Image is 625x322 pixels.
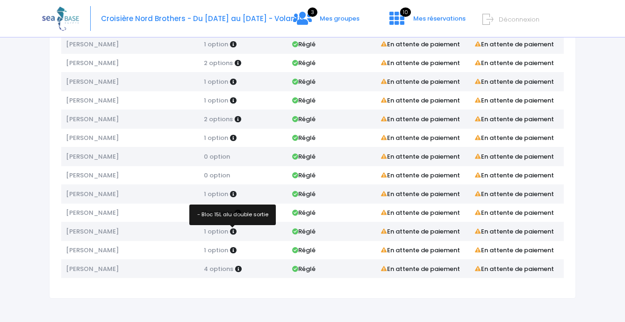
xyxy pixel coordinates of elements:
strong: En attente de paiement [474,96,554,105]
strong: Réglé [292,227,316,236]
strong: En attente de paiement [381,133,460,142]
a: 3 Mes groupes [286,17,367,26]
strong: En attente de paiement [474,59,554,67]
span: [PERSON_NAME] [66,59,119,67]
strong: Réglé [292,115,316,124]
strong: En attente de paiement [381,77,460,86]
strong: En attente de paiement [474,40,554,49]
span: Déconnexion [499,15,539,24]
span: 1 option [204,40,228,49]
strong: En attente de paiement [474,152,554,161]
strong: En attente de paiement [381,246,460,255]
a: 10 Mes réservations [382,17,471,26]
strong: Réglé [292,40,316,49]
span: 1 option [204,246,228,255]
strong: En attente de paiement [381,264,460,273]
strong: En attente de paiement [474,246,554,255]
p: - Bloc 15L alu double sortie [193,206,273,219]
span: 10 [400,7,411,17]
span: [PERSON_NAME] [66,152,119,161]
span: [PERSON_NAME] [66,40,119,49]
strong: En attente de paiement [474,264,554,273]
strong: En attente de paiement [474,171,554,180]
span: 3 [308,7,317,17]
span: Croisière Nord Brothers - Du [DATE] au [DATE] - Volantis [101,14,305,23]
strong: Réglé [292,171,316,180]
span: [PERSON_NAME] [66,246,119,255]
span: [PERSON_NAME] [66,227,119,236]
span: [PERSON_NAME] [66,264,119,273]
strong: En attente de paiement [474,190,554,198]
strong: En attente de paiement [381,171,460,180]
span: 1 option [204,96,228,105]
strong: En attente de paiement [474,227,554,236]
span: 0 option [204,152,230,161]
span: 1 option [204,227,228,236]
strong: En attente de paiement [381,96,460,105]
strong: En attente de paiement [474,208,554,217]
strong: Réglé [292,96,316,105]
span: 1 option [204,190,228,198]
strong: Réglé [292,59,316,67]
strong: En attente de paiement [381,59,460,67]
span: [PERSON_NAME] [66,77,119,86]
strong: En attente de paiement [381,190,460,198]
strong: Réglé [292,190,316,198]
span: 1 option [204,133,228,142]
span: Mes réservations [413,14,466,23]
span: [PERSON_NAME] [66,208,119,217]
span: 1 option [204,77,228,86]
strong: En attente de paiement [381,115,460,124]
strong: Réglé [292,152,316,161]
span: 2 options [204,59,233,67]
span: 0 option [204,171,230,180]
span: [PERSON_NAME] [66,190,119,198]
strong: En attente de paiement [474,77,554,86]
strong: Réglé [292,133,316,142]
strong: Réglé [292,264,316,273]
strong: En attente de paiement [474,133,554,142]
strong: En attente de paiement [381,208,460,217]
span: [PERSON_NAME] [66,171,119,180]
strong: En attente de paiement [381,227,460,236]
span: Mes groupes [320,14,359,23]
strong: En attente de paiement [474,115,554,124]
span: [PERSON_NAME] [66,115,119,124]
strong: Réglé [292,208,316,217]
strong: Réglé [292,77,316,86]
span: 2 options [204,115,233,124]
strong: En attente de paiement [381,40,460,49]
strong: En attente de paiement [381,152,460,161]
span: [PERSON_NAME] [66,133,119,142]
span: [PERSON_NAME] [66,96,119,105]
span: 4 options [204,264,233,273]
strong: Réglé [292,246,316,255]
